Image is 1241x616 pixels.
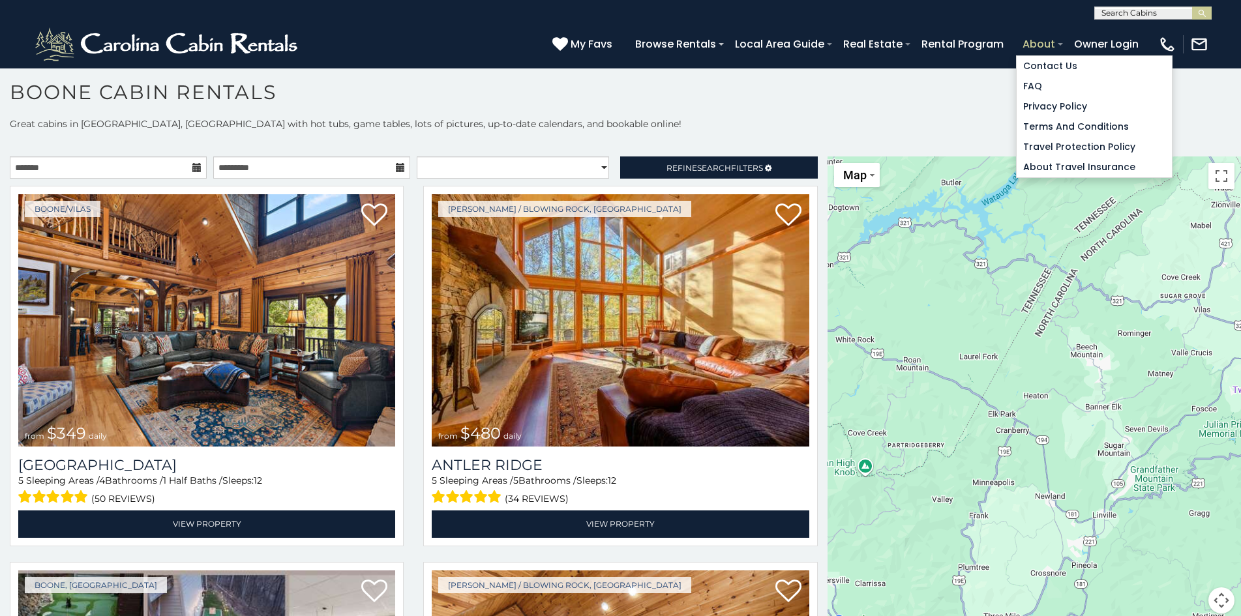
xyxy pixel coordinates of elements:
span: 5 [513,475,518,486]
span: 12 [608,475,616,486]
a: Contact Us [1017,56,1172,76]
span: 1 Half Baths / [163,475,222,486]
h3: Diamond Creek Lodge [18,456,395,474]
span: (50 reviews) [91,490,155,507]
span: (34 reviews) [505,490,569,507]
a: Terms and Conditions [1017,117,1172,137]
span: Map [843,168,867,182]
a: Diamond Creek Lodge from $349 daily [18,194,395,447]
span: Search [697,163,731,173]
img: White-1-2.png [33,25,303,64]
span: 5 [432,475,437,486]
span: 5 [18,475,23,486]
a: [PERSON_NAME] / Blowing Rock, [GEOGRAPHIC_DATA] [438,201,691,217]
a: Browse Rentals [629,33,723,55]
a: My Favs [552,36,616,53]
div: Sleeping Areas / Bathrooms / Sleeps: [432,474,809,507]
button: Toggle fullscreen view [1208,163,1234,189]
span: My Favs [571,36,612,52]
a: Boone, [GEOGRAPHIC_DATA] [25,577,167,593]
img: mail-regular-white.png [1190,35,1208,53]
span: from [25,431,44,441]
a: View Property [432,510,809,537]
a: Privacy Policy [1017,96,1172,117]
a: Owner Login [1068,33,1145,55]
a: Local Area Guide [728,33,831,55]
img: Diamond Creek Lodge [18,194,395,447]
button: Map camera controls [1208,587,1234,613]
a: Travel Protection Policy [1017,137,1172,157]
a: Add to favorites [775,202,801,229]
span: daily [89,431,107,441]
a: Boone/Vilas [25,201,100,217]
img: phone-regular-white.png [1158,35,1176,53]
a: Rental Program [915,33,1010,55]
a: About Travel Insurance [1017,157,1172,177]
a: Add to favorites [775,578,801,606]
a: About [1016,33,1062,55]
span: Refine Filters [666,163,763,173]
a: RefineSearchFilters [620,156,817,179]
a: Antler Ridge [432,456,809,474]
span: $349 [47,424,86,443]
a: [GEOGRAPHIC_DATA] [18,456,395,474]
span: from [438,431,458,441]
a: View Property [18,510,395,537]
a: Antler Ridge from $480 daily [432,194,809,447]
span: 4 [99,475,105,486]
span: 12 [254,475,262,486]
div: Sleeping Areas / Bathrooms / Sleeps: [18,474,395,507]
a: Add to favorites [361,578,387,606]
span: $480 [460,424,501,443]
span: daily [503,431,522,441]
a: Real Estate [837,33,909,55]
a: Add to favorites [361,202,387,229]
a: FAQ [1017,76,1172,96]
button: Change map style [834,163,880,187]
a: [PERSON_NAME] / Blowing Rock, [GEOGRAPHIC_DATA] [438,577,691,593]
img: Antler Ridge [432,194,809,447]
